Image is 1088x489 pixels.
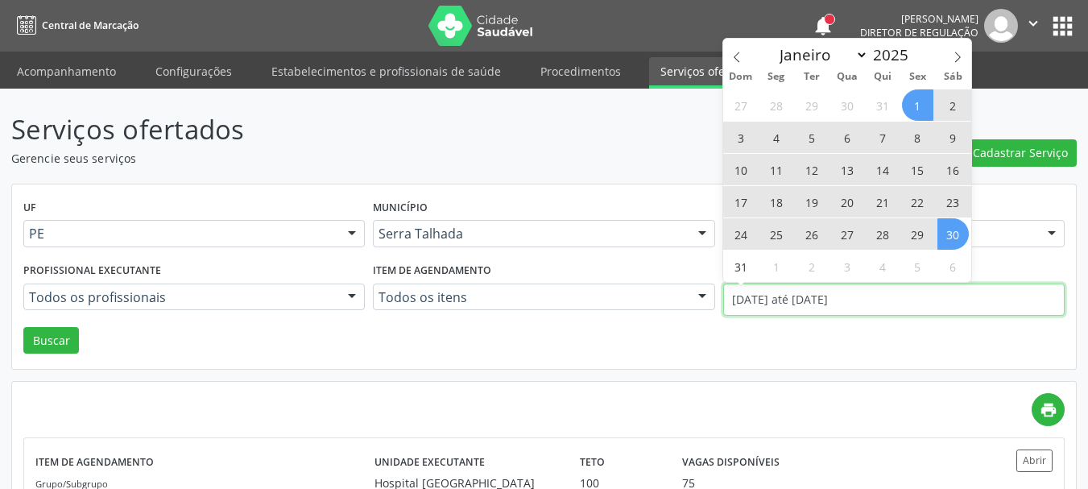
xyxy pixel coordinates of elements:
[373,259,491,284] label: Item de agendamento
[963,139,1077,167] button: Cadastrar Serviço
[902,154,933,185] span: Agosto 15, 2025
[772,44,869,66] select: Month
[379,226,681,242] span: Serra Talhada
[860,12,978,26] div: [PERSON_NAME]
[937,154,969,185] span: Agosto 16, 2025
[937,218,969,250] span: Agosto 30, 2025
[35,450,154,474] label: Item de agendamento
[796,154,827,185] span: Agosto 12, 2025
[794,72,829,82] span: Ter
[831,218,863,250] span: Agosto 27, 2025
[1016,450,1053,471] button: Abrir
[867,154,898,185] span: Agosto 14, 2025
[831,186,863,218] span: Agosto 20, 2025
[812,15,834,37] button: notifications
[760,89,792,121] span: Julho 28, 2025
[796,122,827,153] span: Agosto 5, 2025
[760,218,792,250] span: Agosto 25, 2025
[831,154,863,185] span: Agosto 13, 2025
[796,251,827,282] span: Setembro 2, 2025
[580,450,605,474] label: Teto
[902,186,933,218] span: Agosto 22, 2025
[374,450,485,474] label: Unidade executante
[6,57,127,85] a: Acompanhamento
[759,72,794,82] span: Seg
[760,154,792,185] span: Agosto 11, 2025
[860,26,978,39] span: Diretor de regulação
[29,289,332,305] span: Todos os profissionais
[937,186,969,218] span: Agosto 23, 2025
[831,251,863,282] span: Setembro 3, 2025
[23,259,161,284] label: Profissional executante
[936,72,971,82] span: Sáb
[760,186,792,218] span: Agosto 18, 2025
[973,144,1068,161] span: Cadastrar Serviço
[902,122,933,153] span: Agosto 8, 2025
[725,251,756,282] span: Agosto 31, 2025
[867,89,898,121] span: Julho 31, 2025
[796,186,827,218] span: Agosto 19, 2025
[725,89,756,121] span: Julho 27, 2025
[144,57,243,85] a: Configurações
[937,122,969,153] span: Agosto 9, 2025
[1049,12,1077,40] button: apps
[902,89,933,121] span: Agosto 1, 2025
[42,19,139,32] span: Central de Marcação
[11,110,757,150] p: Serviços ofertados
[760,251,792,282] span: Setembro 1, 2025
[1024,15,1042,32] i: 
[831,89,863,121] span: Julho 30, 2025
[902,251,933,282] span: Setembro 5, 2025
[11,150,757,167] p: Gerencie seus serviços
[867,218,898,250] span: Agosto 28, 2025
[379,289,681,305] span: Todos os itens
[902,218,933,250] span: Agosto 29, 2025
[373,196,428,221] label: Município
[831,122,863,153] span: Agosto 6, 2025
[529,57,632,85] a: Procedimentos
[725,218,756,250] span: Agosto 24, 2025
[868,44,921,65] input: Year
[23,327,79,354] button: Buscar
[23,196,36,221] label: UF
[937,251,969,282] span: Setembro 6, 2025
[900,72,936,82] span: Sex
[682,450,780,474] label: Vagas disponíveis
[865,72,900,82] span: Qui
[796,89,827,121] span: Julho 29, 2025
[725,154,756,185] span: Agosto 10, 2025
[1032,393,1065,426] a: print
[649,57,771,89] a: Serviços ofertados
[937,89,969,121] span: Agosto 2, 2025
[725,186,756,218] span: Agosto 17, 2025
[867,186,898,218] span: Agosto 21, 2025
[867,122,898,153] span: Agosto 7, 2025
[29,226,332,242] span: PE
[723,284,1065,316] input: Selecione um intervalo
[260,57,512,85] a: Estabelecimentos e profissionais de saúde
[723,72,759,82] span: Dom
[829,72,865,82] span: Qua
[1018,9,1049,43] button: 
[725,122,756,153] span: Agosto 3, 2025
[867,251,898,282] span: Setembro 4, 2025
[984,9,1018,43] img: img
[796,218,827,250] span: Agosto 26, 2025
[11,12,139,39] a: Central de Marcação
[1040,401,1057,419] i: print
[760,122,792,153] span: Agosto 4, 2025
